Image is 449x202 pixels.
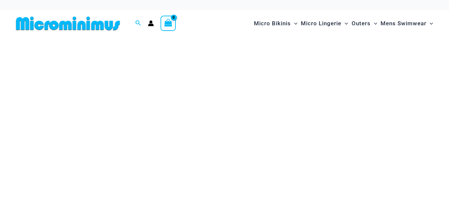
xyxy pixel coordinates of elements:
[350,13,379,34] a: OutersMenu ToggleMenu Toggle
[381,15,426,32] span: Mens Swimwear
[379,13,435,34] a: Mens SwimwearMenu ToggleMenu Toggle
[299,13,350,34] a: Micro LingerieMenu ToggleMenu Toggle
[251,12,436,35] nav: Site Navigation
[254,15,291,32] span: Micro Bikinis
[135,19,141,28] a: Search icon link
[426,15,433,32] span: Menu Toggle
[301,15,341,32] span: Micro Lingerie
[371,15,377,32] span: Menu Toggle
[148,20,154,26] a: Account icon link
[13,16,123,31] img: MM SHOP LOGO FLAT
[352,15,371,32] span: Outers
[291,15,297,32] span: Menu Toggle
[341,15,348,32] span: Menu Toggle
[252,13,299,34] a: Micro BikinisMenu ToggleMenu Toggle
[161,16,176,31] a: View Shopping Cart, empty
